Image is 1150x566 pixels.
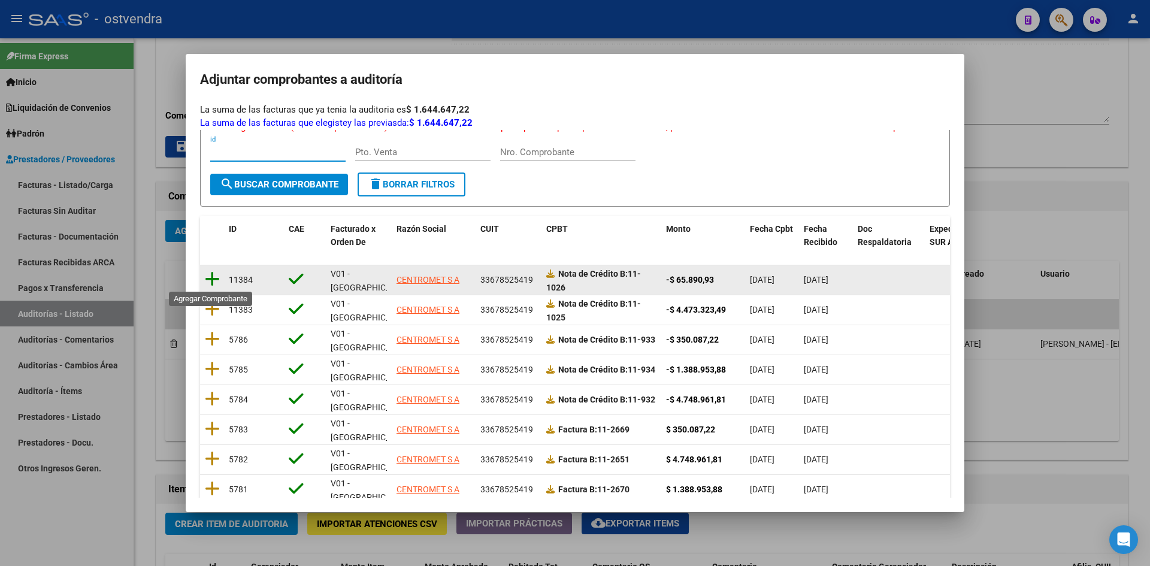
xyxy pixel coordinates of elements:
span: ID [229,224,237,234]
span: Nota de Crédito B: [558,269,628,279]
span: V01 - [GEOGRAPHIC_DATA] [331,479,411,502]
span: Nota de Crédito B: [558,365,628,374]
span: Buscar Comprobante [220,179,338,190]
datatable-header-cell: Expediente SUR Asociado [925,216,991,256]
strong: 11-2651 [558,455,630,464]
span: [DATE] [750,365,774,374]
strong: 11-933 [558,335,655,344]
span: CPBT [546,224,568,234]
datatable-header-cell: ID [224,216,284,256]
span: 33678525419 [480,425,533,434]
datatable-header-cell: CUIT [476,216,541,256]
span: [DATE] [804,395,828,404]
strong: 11-934 [558,365,655,374]
strong: 11-1026 [546,269,641,292]
strong: $ 4.748.961,81 [666,455,722,464]
span: 33678525419 [480,275,533,284]
datatable-header-cell: Monto [661,216,745,256]
span: Factura B: [558,455,597,464]
span: 33678525419 [480,305,533,314]
span: V01 - [GEOGRAPHIC_DATA] [331,449,411,472]
span: Factura B: [558,425,597,434]
span: 5783 [229,425,248,434]
span: 5782 [229,455,248,464]
span: V01 - [GEOGRAPHIC_DATA] [331,299,411,322]
span: Facturado x Orden De [331,224,376,247]
span: CUIT [480,224,499,234]
span: CENTROMET S A [397,335,459,344]
span: Factura B: [558,485,597,494]
span: [DATE] [804,455,828,464]
span: [DATE] [750,395,774,404]
strong: $ 350.087,22 [666,425,715,434]
strong: 11-1025 [546,299,641,322]
span: [DATE] [750,275,774,284]
mat-icon: search [220,177,234,191]
span: [DATE] [750,425,774,434]
span: CENTROMET S A [397,485,459,494]
strong: -$ 1.388.953,88 [666,365,726,374]
span: [DATE] [804,305,828,314]
span: CENTROMET S A [397,275,459,284]
span: 5785 [229,365,248,374]
span: Nota de Crédito B: [558,335,628,344]
div: La suma de las facturas que ya tenia la auditoria es [200,103,950,117]
span: Razón Social [397,224,446,234]
span: [DATE] [804,425,828,434]
datatable-header-cell: CAE [284,216,326,256]
span: CENTROMET S A [397,395,459,404]
span: [DATE] [804,485,828,494]
span: V01 - [GEOGRAPHIC_DATA] [331,329,411,352]
span: 33678525419 [480,365,533,374]
span: V01 - [GEOGRAPHIC_DATA] [331,359,411,382]
span: V01 - [GEOGRAPHIC_DATA] [331,269,411,292]
span: 33678525419 [480,395,533,404]
span: Nota de Crédito B: [558,299,628,308]
span: [DATE] [750,335,774,344]
span: CAE [289,224,304,234]
datatable-header-cell: Fecha Cpbt [745,216,799,256]
span: Fecha Recibido [804,224,837,247]
span: 33678525419 [480,455,533,464]
datatable-header-cell: Razón Social [392,216,476,256]
span: La suma de las facturas que elegiste da: [200,117,473,128]
strong: -$ 65.890,93 [666,275,714,284]
span: Monto [666,224,691,234]
span: CENTROMET S A [397,425,459,434]
span: [DATE] [804,275,828,284]
strong: -$ 4.473.323,49 [666,305,726,314]
span: Nota de Crédito B: [558,395,628,404]
span: [DATE] [750,485,774,494]
strong: -$ 4.748.961,81 [666,395,726,404]
span: V01 - [GEOGRAPHIC_DATA] [331,419,411,442]
datatable-header-cell: Facturado x Orden De [326,216,392,256]
span: [DATE] [750,455,774,464]
datatable-header-cell: CPBT [541,216,661,256]
strong: $ 1.644.647,22 [406,104,470,115]
strong: 11-932 [558,395,655,404]
strong: 11-2669 [558,425,630,434]
div: Open Intercom Messenger [1109,525,1138,554]
h2: Adjuntar comprobantes a auditoría [200,68,950,91]
span: Expediente SUR Asociado [930,224,983,247]
span: 33678525419 [480,335,533,344]
span: CENTROMET S A [397,305,459,314]
datatable-header-cell: Fecha Recibido [799,216,853,256]
mat-icon: delete [368,177,383,191]
span: [DATE] [804,365,828,374]
button: Buscar Comprobante [210,174,348,195]
span: 5781 [229,485,248,494]
span: Fecha Cpbt [750,224,793,234]
span: Borrar Filtros [368,179,455,190]
span: V01 - [GEOGRAPHIC_DATA] [331,389,411,412]
span: CENTROMET S A [397,365,459,374]
strong: $ 1.388.953,88 [666,485,722,494]
span: 11384 [229,275,253,284]
strong: -$ 350.087,22 [666,335,719,344]
strong: 11-2670 [558,485,630,494]
strong: $ 1.644.647,22 [409,117,473,128]
span: Doc Respaldatoria [858,224,912,247]
button: Borrar Filtros [358,172,465,196]
span: [DATE] [804,335,828,344]
span: CENTROMET S A [397,455,459,464]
